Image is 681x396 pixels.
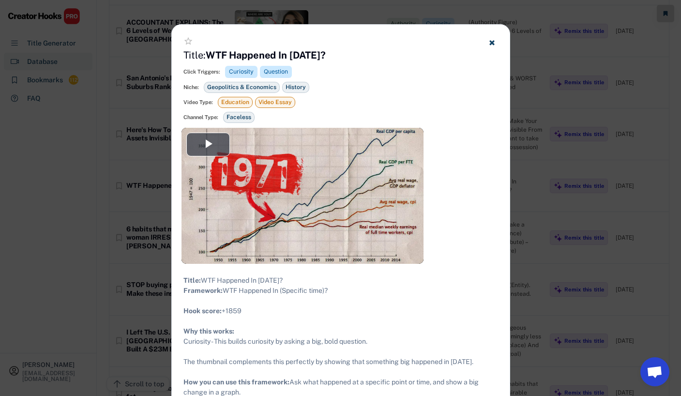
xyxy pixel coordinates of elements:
[183,378,289,386] strong: How you can use this framework:
[183,276,201,284] strong: Title:
[264,68,288,76] div: Question
[183,36,193,46] button: star_border
[229,68,254,76] div: Curiosity
[183,99,213,106] div: Video Type:
[223,112,255,123] div: Faceless
[183,327,234,335] strong: Why this works:
[183,84,199,91] div: Niche:
[183,114,218,121] div: Channel Type:
[640,357,669,386] a: Open chat
[218,97,253,108] div: Education
[255,97,295,108] div: Video Essay
[183,307,220,315] strong: Hook score
[183,287,223,294] strong: Framework:
[183,48,326,62] h4: Title:
[282,82,309,93] div: History
[183,68,220,76] div: Click Triggers:
[220,307,222,315] strong: :
[204,82,280,93] div: Geopolitics & Economics
[182,128,424,264] div: Video Player
[206,49,326,61] strong: WTF Happened In [DATE]?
